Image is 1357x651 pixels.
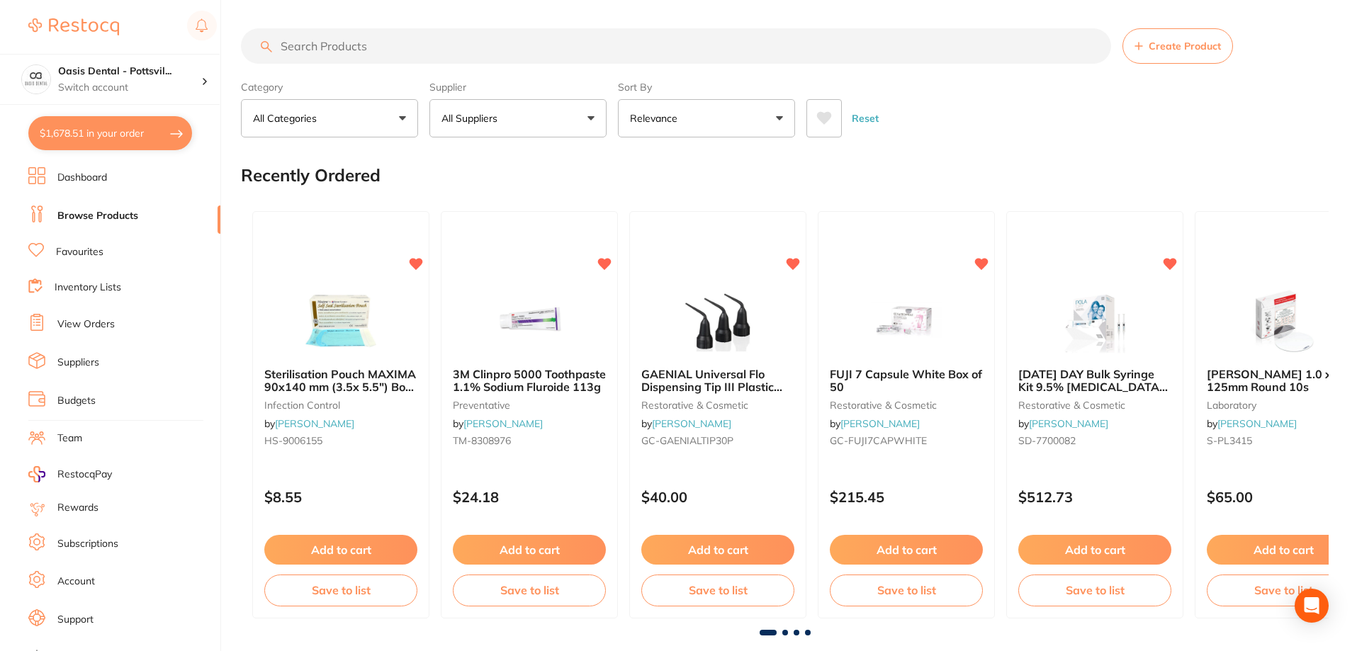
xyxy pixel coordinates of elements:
[1237,285,1329,356] img: SCHEU DURAN 1.0 x 125mm Round 10s
[429,81,607,94] label: Supplier
[22,65,50,94] img: Oasis Dental - Pottsville
[295,285,387,356] img: Sterilisation Pouch MAXIMA 90x140 mm (3.5x 5.5") Box 200
[1018,368,1171,394] b: POLA DAY Bulk Syringe Kit 9.5% Hydrogen Peroxide 50 x 3g
[453,435,606,446] small: TM-8308976
[453,400,606,411] small: preventative
[1029,417,1108,430] a: [PERSON_NAME]
[483,285,575,356] img: 3M Clinpro 5000 Toothpaste 1.1% Sodium Fluroide 113g
[56,245,103,259] a: Favourites
[840,417,920,430] a: [PERSON_NAME]
[57,171,107,185] a: Dashboard
[1049,285,1141,356] img: POLA DAY Bulk Syringe Kit 9.5% Hydrogen Peroxide 50 x 3g
[275,417,354,430] a: [PERSON_NAME]
[630,111,683,125] p: Relevance
[1149,40,1221,52] span: Create Product
[641,417,731,430] span: by
[672,285,764,356] img: GAENIAL Universal Flo Dispensing Tip III Plastic x30
[1018,400,1171,411] small: restorative & cosmetic
[241,28,1111,64] input: Search Products
[453,489,606,505] p: $24.18
[57,537,118,551] a: Subscriptions
[463,417,543,430] a: [PERSON_NAME]
[1217,417,1297,430] a: [PERSON_NAME]
[28,466,112,482] a: RestocqPay
[830,535,983,565] button: Add to cart
[28,11,119,43] a: Restocq Logo
[28,466,45,482] img: RestocqPay
[264,489,417,505] p: $8.55
[641,368,794,394] b: GAENIAL Universal Flo Dispensing Tip III Plastic x30
[57,356,99,370] a: Suppliers
[441,111,503,125] p: All Suppliers
[57,468,112,482] span: RestocqPay
[1018,489,1171,505] p: $512.73
[641,574,794,606] button: Save to list
[830,574,983,606] button: Save to list
[453,574,606,606] button: Save to list
[1018,417,1108,430] span: by
[848,99,883,137] button: Reset
[830,435,983,446] small: GC-FUJI7CAPWHITE
[618,99,795,137] button: Relevance
[641,400,794,411] small: restorative & cosmetic
[1122,28,1233,64] button: Create Product
[57,394,96,408] a: Budgets
[1207,417,1297,430] span: by
[264,535,417,565] button: Add to cart
[253,111,322,125] p: All Categories
[57,431,82,446] a: Team
[652,417,731,430] a: [PERSON_NAME]
[264,368,417,394] b: Sterilisation Pouch MAXIMA 90x140 mm (3.5x 5.5") Box 200
[264,400,417,411] small: infection control
[429,99,607,137] button: All Suppliers
[1018,435,1171,446] small: SD-7700082
[58,81,201,95] p: Switch account
[830,368,983,394] b: FUJI 7 Capsule White Box of 50
[241,166,381,186] h2: Recently Ordered
[641,435,794,446] small: GC-GAENIALTIP30P
[55,281,121,295] a: Inventory Lists
[264,417,354,430] span: by
[1018,574,1171,606] button: Save to list
[57,501,98,515] a: Rewards
[28,18,119,35] img: Restocq Logo
[28,116,192,150] button: $1,678.51 in your order
[241,99,418,137] button: All Categories
[57,317,115,332] a: View Orders
[57,209,138,223] a: Browse Products
[830,489,983,505] p: $215.45
[830,417,920,430] span: by
[453,535,606,565] button: Add to cart
[241,81,418,94] label: Category
[1018,535,1171,565] button: Add to cart
[453,368,606,394] b: 3M Clinpro 5000 Toothpaste 1.1% Sodium Fluroide 113g
[641,489,794,505] p: $40.00
[830,400,983,411] small: restorative & cosmetic
[264,574,417,606] button: Save to list
[453,417,543,430] span: by
[641,535,794,565] button: Add to cart
[1295,589,1329,623] div: Open Intercom Messenger
[860,285,952,356] img: FUJI 7 Capsule White Box of 50
[264,435,417,446] small: HS-9006155
[58,64,201,79] h4: Oasis Dental - Pottsville
[618,81,795,94] label: Sort By
[57,574,95,589] a: Account
[57,613,94,627] a: Support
